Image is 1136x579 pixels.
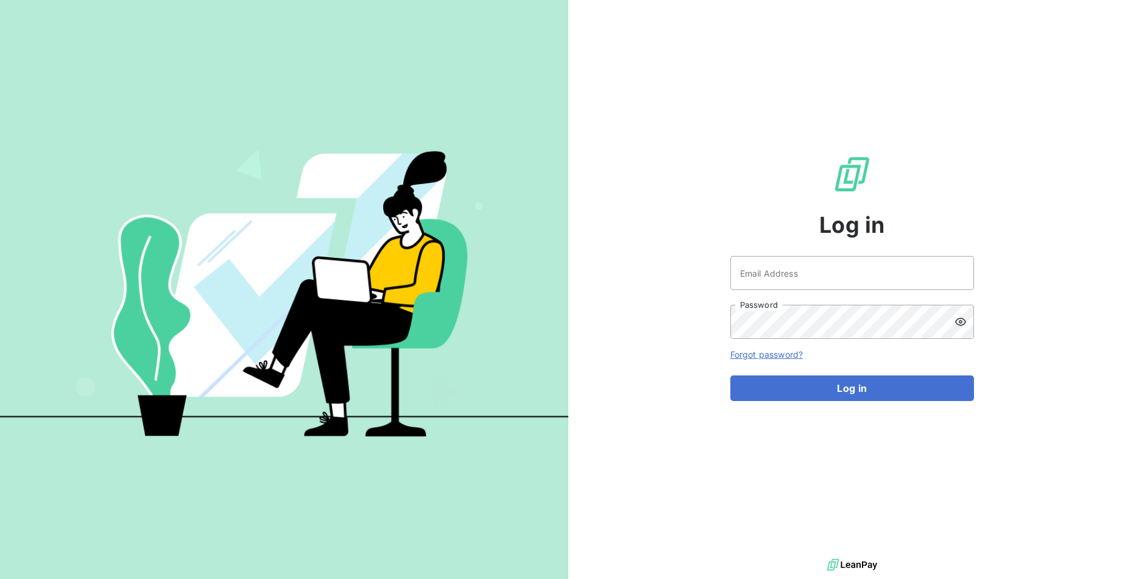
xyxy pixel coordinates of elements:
[730,349,803,360] a: Forgot password?
[730,375,974,401] button: Log in
[827,556,877,574] img: logo
[730,256,974,290] input: placeholder
[819,208,884,241] span: Log in
[833,155,872,194] img: LeanPay Logo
